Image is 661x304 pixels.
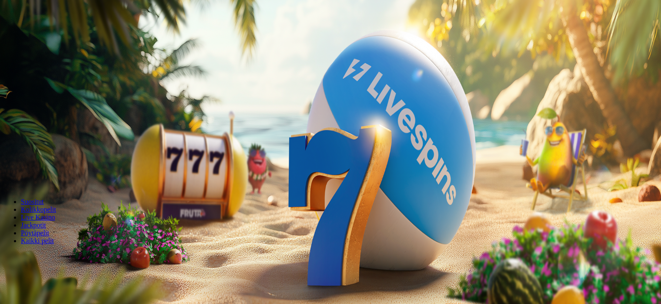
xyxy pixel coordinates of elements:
[21,237,54,244] a: Kaikki pelit
[3,183,658,261] header: Lobby
[21,206,56,213] a: Kolikkopelit
[21,221,46,229] a: Jackpotit
[21,229,49,237] a: Pöytäpelit
[21,198,43,205] a: Suositut
[3,183,658,245] nav: Lobby
[21,214,55,221] a: Live Kasino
